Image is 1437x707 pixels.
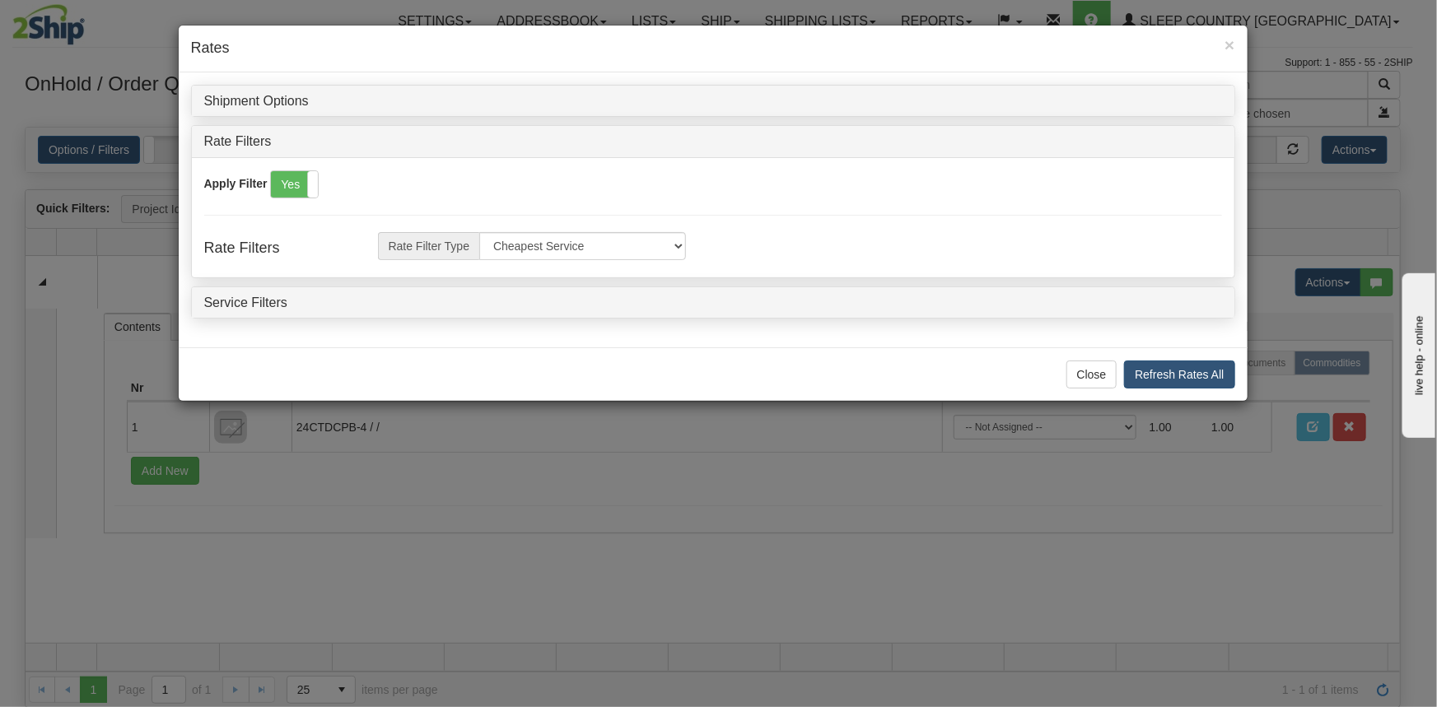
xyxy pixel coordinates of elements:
div: live help - online [12,14,152,26]
a: Service Filters [204,295,287,309]
iframe: chat widget [1399,269,1435,437]
a: Rate Filters [204,134,272,148]
a: Shipment Options [204,94,309,108]
span: Rate Filter Type [378,232,480,260]
button: Refresh Rates All [1124,360,1234,388]
label: Apply Filter [204,175,268,192]
button: Close [1066,360,1117,388]
h4: Rates [191,38,1235,59]
button: Close [1225,36,1234,53]
h4: Rate Filters [204,240,353,257]
span: × [1225,35,1234,54]
label: Yes [271,171,318,198]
